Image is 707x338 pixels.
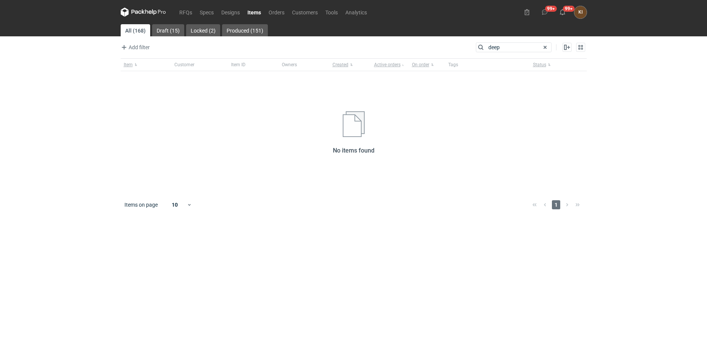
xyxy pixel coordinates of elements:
[265,8,288,17] a: Orders
[556,6,569,18] button: 99+
[574,6,587,19] div: Karolina Idkowiak
[186,24,220,36] a: Locked (2)
[342,8,371,17] a: Analytics
[539,6,551,18] button: 99+
[124,201,158,209] span: Items on page
[196,8,218,17] a: Specs
[333,146,374,155] h2: No items found
[288,8,322,17] a: Customers
[552,200,560,209] span: 1
[163,199,187,210] div: 10
[244,8,265,17] a: Items
[121,24,150,36] a: All (168)
[322,8,342,17] a: Tools
[119,43,150,52] button: Add filter
[574,6,587,19] button: KI
[476,43,551,52] input: Search
[218,8,244,17] a: Designs
[152,24,184,36] a: Draft (15)
[121,8,166,17] svg: Packhelp Pro
[176,8,196,17] a: RFQs
[222,24,268,36] a: Produced (151)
